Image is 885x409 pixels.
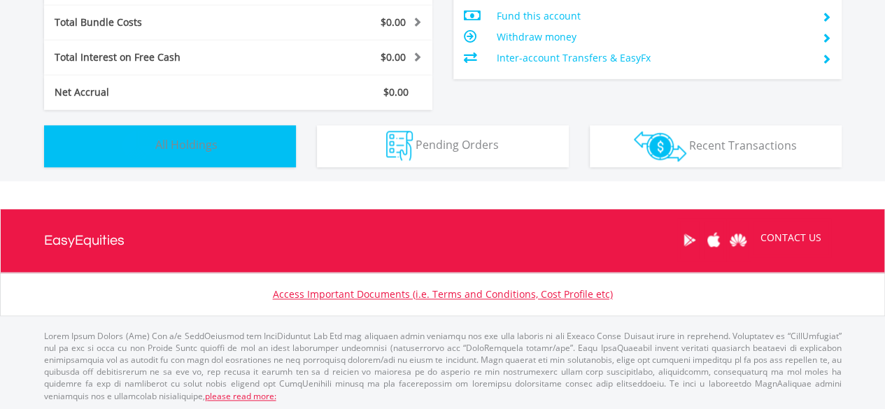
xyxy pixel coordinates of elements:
a: CONTACT US [751,218,831,257]
a: Huawei [726,218,751,261]
div: Total Interest on Free Cash [44,50,271,64]
button: All Holdings [44,125,296,167]
span: $0.00 [383,85,409,99]
a: Google Play [677,218,702,261]
p: Lorem Ipsum Dolors (Ame) Con a/e SeddOeiusmod tem InciDiduntut Lab Etd mag aliquaen admin veniamq... [44,330,842,402]
td: Fund this account [496,6,810,27]
span: All Holdings [155,137,218,152]
span: $0.00 [381,15,406,29]
div: Total Bundle Costs [44,15,271,29]
img: pending_instructions-wht.png [386,131,413,161]
button: Recent Transactions [590,125,842,167]
span: Recent Transactions [689,137,797,152]
div: Net Accrual [44,85,271,99]
span: $0.00 [381,50,406,64]
a: Access Important Documents (i.e. Terms and Conditions, Cost Profile etc) [273,287,613,301]
a: EasyEquities [44,209,125,272]
span: Pending Orders [416,137,499,152]
a: please read more: [205,390,276,402]
td: Withdraw money [496,27,810,48]
button: Pending Orders [317,125,569,167]
td: Inter-account Transfers & EasyFx [496,48,810,69]
img: holdings-wht.png [122,131,153,161]
img: transactions-zar-wht.png [634,131,686,162]
a: Apple [702,218,726,261]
